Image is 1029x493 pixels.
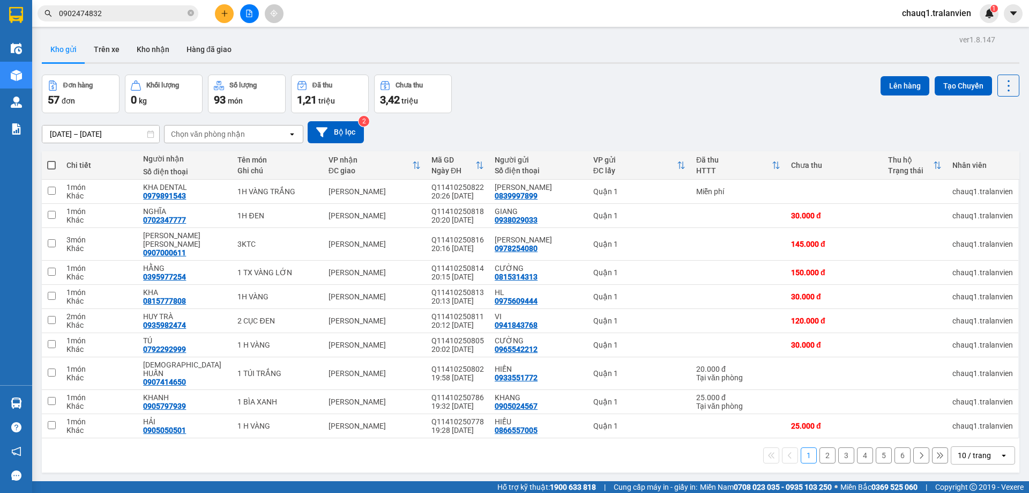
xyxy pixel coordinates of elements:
[265,4,284,23] button: aim
[593,156,677,164] div: VP gửi
[791,240,877,248] div: 145.000 đ
[66,161,132,170] div: Chi tiết
[139,97,147,105] span: kg
[237,369,317,378] div: 1 TÚI TRẮNG
[593,166,677,175] div: ĐC lấy
[593,187,685,196] div: Quận 1
[857,447,873,463] button: 4
[791,161,877,170] div: Chưa thu
[431,166,475,175] div: Ngày ĐH
[431,345,484,354] div: 20:02 [DATE]
[11,123,22,135] img: solution-icon
[237,240,317,248] div: 3KTC
[312,82,332,89] div: Đã thu
[431,236,484,244] div: Q11410250816
[146,82,179,89] div: Khối lượng
[838,447,854,463] button: 3
[66,417,132,426] div: 1 món
[696,402,780,410] div: Tại văn phòng
[66,273,132,281] div: Khác
[143,402,186,410] div: 0905797939
[143,273,186,281] div: 0395977254
[691,151,786,180] th: Toggle SortBy
[881,76,929,95] button: Lên hàng
[240,4,259,23] button: file-add
[888,156,933,164] div: Thu hộ
[237,422,317,430] div: 1 H VÀNG
[791,422,877,430] div: 25.000 đ
[66,244,132,253] div: Khác
[329,422,421,430] div: [PERSON_NAME]
[431,273,484,281] div: 20:15 [DATE]
[143,345,186,354] div: 0792292999
[66,264,132,273] div: 1 món
[66,393,132,402] div: 1 món
[593,317,685,325] div: Quận 1
[208,75,286,113] button: Số lượng93món
[270,10,278,17] span: aim
[696,187,780,196] div: Miễn phí
[66,192,132,200] div: Khác
[495,192,538,200] div: 0839997899
[66,183,132,192] div: 1 món
[431,365,484,373] div: Q11410250802
[143,288,227,297] div: KHA
[495,297,538,305] div: 0975609444
[329,317,421,325] div: [PERSON_NAME]
[959,34,995,46] div: ver 1.8.147
[59,8,185,19] input: Tìm tên, số ĐT hoặc mã đơn
[495,312,583,321] div: VI
[431,426,484,435] div: 19:28 [DATE]
[308,121,364,143] button: Bộ lọc
[237,398,317,406] div: 1 BÌA XANH
[42,75,120,113] button: Đơn hàng57đơn
[1004,4,1023,23] button: caret-down
[791,317,877,325] div: 120.000 đ
[329,240,421,248] div: [PERSON_NAME]
[143,297,186,305] div: 0815777808
[952,268,1013,277] div: chauq1.tralanvien
[66,373,132,382] div: Khác
[66,365,132,373] div: 1 món
[66,402,132,410] div: Khác
[834,485,838,489] span: ⚪️
[431,312,484,321] div: Q11410250811
[495,393,583,402] div: KHANG
[66,207,132,216] div: 1 món
[593,268,685,277] div: Quận 1
[604,481,606,493] span: |
[952,187,1013,196] div: chauq1.tralanvien
[952,317,1013,325] div: chauq1.tralanvien
[431,192,484,200] div: 20:26 [DATE]
[593,211,685,220] div: Quận 1
[495,273,538,281] div: 0815314313
[63,82,93,89] div: Đơn hàng
[495,365,583,373] div: HIỀN
[125,75,203,113] button: Khối lượng0kg
[431,336,484,345] div: Q11410250805
[374,75,452,113] button: Chưa thu3,42 triệu
[229,82,257,89] div: Số lượng
[66,426,132,435] div: Khác
[431,207,484,216] div: Q11410250818
[178,36,240,62] button: Hàng đã giao
[696,166,772,175] div: HTTT
[431,417,484,426] div: Q11410250778
[495,336,583,345] div: CƯỜNG
[495,373,538,382] div: 0933551772
[143,167,227,176] div: Số điện thoại
[495,321,538,329] div: 0941843768
[952,422,1013,430] div: chauq1.tralanvien
[143,264,227,273] div: HẰNG
[495,402,538,410] div: 0905024567
[593,292,685,301] div: Quận 1
[888,166,933,175] div: Trạng thái
[700,481,832,493] span: Miền Nam
[696,156,772,164] div: Đã thu
[970,483,977,491] span: copyright
[329,398,421,406] div: [PERSON_NAME]
[497,481,596,493] span: Hỗ trợ kỹ thuật:
[11,446,21,457] span: notification
[143,216,186,224] div: 0702347777
[431,244,484,253] div: 20:16 [DATE]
